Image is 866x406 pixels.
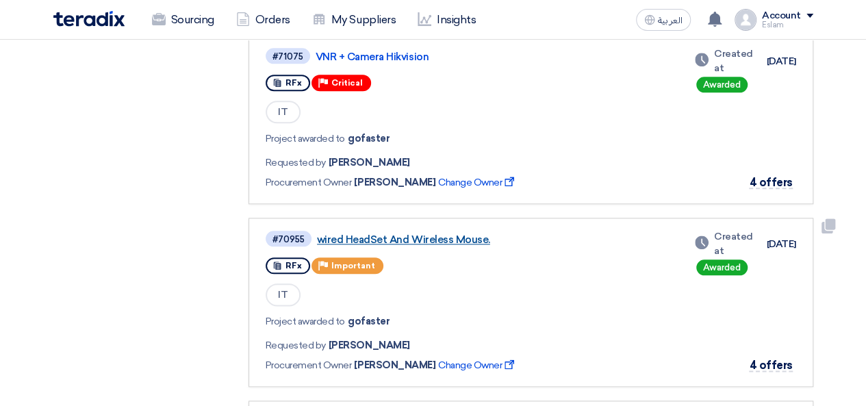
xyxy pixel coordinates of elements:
a: gofaster [348,316,390,327]
span: [PERSON_NAME] [329,155,410,170]
div: Account [762,10,801,22]
span: IT [266,101,301,123]
div: #71075 [272,52,303,61]
img: Teradix logo [53,11,125,27]
span: Project awarded to [266,131,345,146]
div: #70955 [272,235,305,244]
span: [PERSON_NAME] [354,358,435,372]
div: [DATE] [695,229,796,258]
span: Requested by [266,338,326,353]
span: Created at [714,47,764,75]
a: gofaster [348,133,390,144]
a: Sourcing [141,5,225,35]
a: Insights [407,5,487,35]
a: VNR + Camera Hikvision [316,51,658,63]
span: 4 offers [749,359,792,372]
span: Procurement Owner [266,358,352,372]
span: Important [331,261,375,270]
span: [PERSON_NAME] [354,175,435,190]
span: Created at [714,229,764,258]
img: profile_test.png [735,9,756,31]
button: العربية [636,9,691,31]
span: العربية [658,16,683,25]
span: Change Owner [438,175,517,190]
div: Awarded [696,259,748,275]
span: Requested by [266,155,326,170]
span: RFx [285,261,302,270]
span: Critical [331,78,363,88]
span: IT [266,283,301,306]
span: Project awarded to [266,314,345,329]
span: 4 offers [749,176,792,189]
a: Orders [225,5,301,35]
div: Eslam [762,21,813,29]
div: [DATE] [695,47,796,75]
span: RFx [285,78,302,88]
div: Awarded [696,77,748,92]
a: My Suppliers [301,5,407,35]
span: Change Owner [438,358,517,372]
span: [PERSON_NAME] [329,338,410,353]
span: Procurement Owner [266,175,352,190]
a: wired HeadSet And Wireless Mouse. [317,233,659,246]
